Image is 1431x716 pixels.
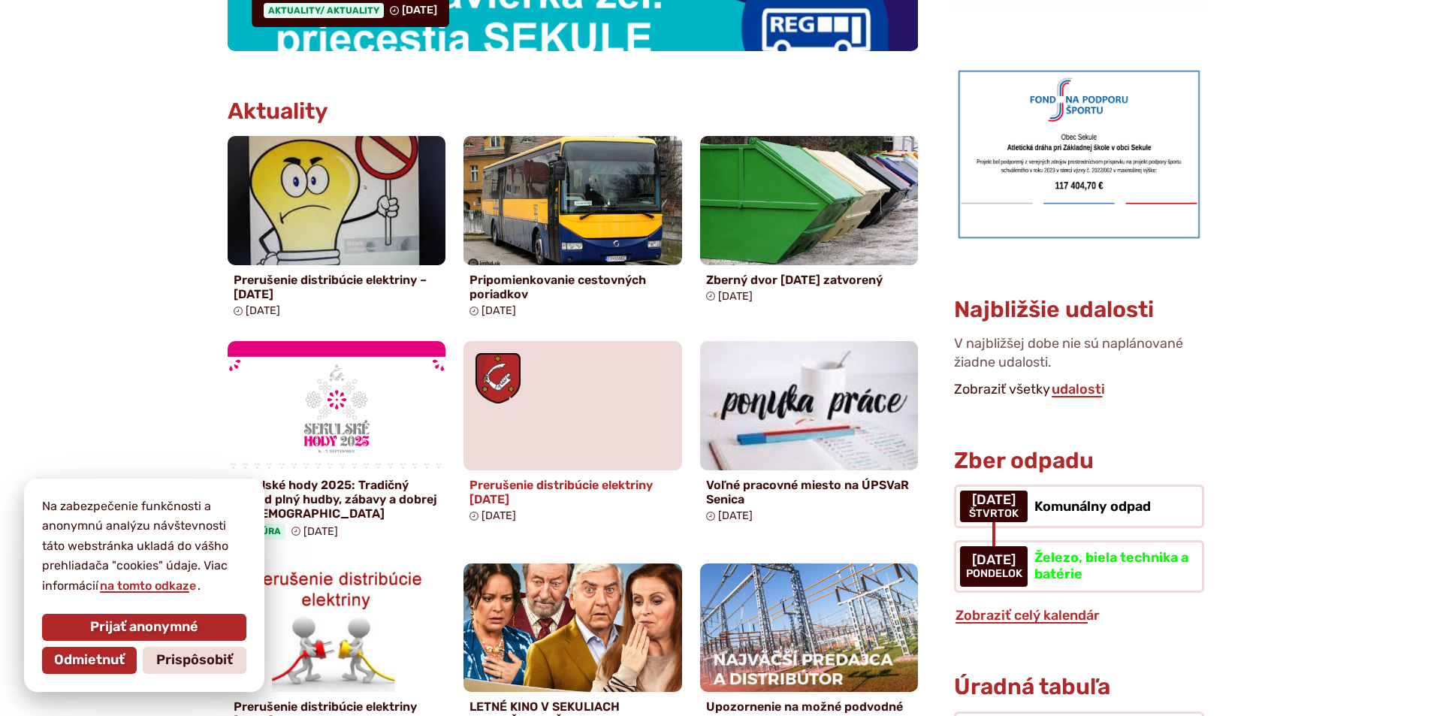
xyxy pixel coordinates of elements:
[969,493,1019,508] span: [DATE]
[1034,498,1151,515] span: Komunálny odpad
[954,675,1110,699] h3: Úradná tabuľa
[98,579,198,593] a: na tomto odkaze
[954,298,1154,322] h3: Najbližšie udalosti
[228,99,328,124] h3: Aktuality
[42,497,246,596] p: Na zabezpečenie funkčnosti a anonymnú analýzu návštevnosti táto webstránka ukladá do vášho prehli...
[463,136,682,323] a: Pripomienkovanie cestovných poriadkov [DATE]
[303,525,338,538] span: [DATE]
[463,341,682,528] a: Prerušenie distribúcie elektriny [DATE] [DATE]
[954,607,1101,624] a: Zobraziť celý kalendár
[143,647,246,674] button: Prispôsobiť
[700,136,919,309] a: Zberný dvor [DATE] zatvorený [DATE]
[469,478,676,506] h4: Prerušenie distribúcie elektriny [DATE]
[706,478,913,506] h4: Voľné pracovné miesto na ÚPSVaR Senica
[42,647,137,674] button: Odmietnuť
[954,334,1203,378] p: V najbližšej dobe nie sú naplánované žiadne udalosti.
[954,66,1203,242] img: draha.png
[718,290,753,303] span: [DATE]
[706,273,913,287] h4: Zberný dvor [DATE] zatvorený
[42,614,246,641] button: Prijať anonymné
[954,485,1203,528] a: Komunálny odpad [DATE] štvrtok
[54,652,125,669] span: Odmietnuť
[1050,381,1106,397] a: Zobraziť všetky udalosti
[90,619,198,636] span: Prijať anonymné
[482,509,516,522] span: [DATE]
[954,540,1203,592] a: Železo, biela technika a batérie [DATE] pondelok
[234,273,440,301] h4: Prerušenie distribúcie elektriny – [DATE]
[954,449,1203,473] h3: Zber odpadu
[966,553,1022,568] span: [DATE]
[320,5,379,16] span: / Aktuality
[228,341,446,545] a: Sekulské hody 2025: Tradičný víkend plný hudby, zábavy a dobrej ná[DEMOGRAPHIC_DATA] Kultúra [DATE]
[228,136,446,323] a: Prerušenie distribúcie elektriny – [DATE] [DATE]
[234,478,440,521] h4: Sekulské hody 2025: Tradičný víkend plný hudby, zábavy a dobrej ná[DEMOGRAPHIC_DATA]
[402,4,437,17] span: [DATE]
[482,304,516,317] span: [DATE]
[700,341,919,528] a: Voľné pracovné miesto na ÚPSVaR Senica [DATE]
[246,304,280,317] span: [DATE]
[264,3,384,18] span: Aktuality
[1034,549,1188,582] span: Železo, biela technika a batérie
[156,652,233,669] span: Prispôsobiť
[969,508,1019,520] span: štvrtok
[966,568,1022,580] span: pondelok
[469,273,676,301] h4: Pripomienkovanie cestovných poriadkov
[718,509,753,522] span: [DATE]
[954,379,1203,401] p: Zobraziť všetky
